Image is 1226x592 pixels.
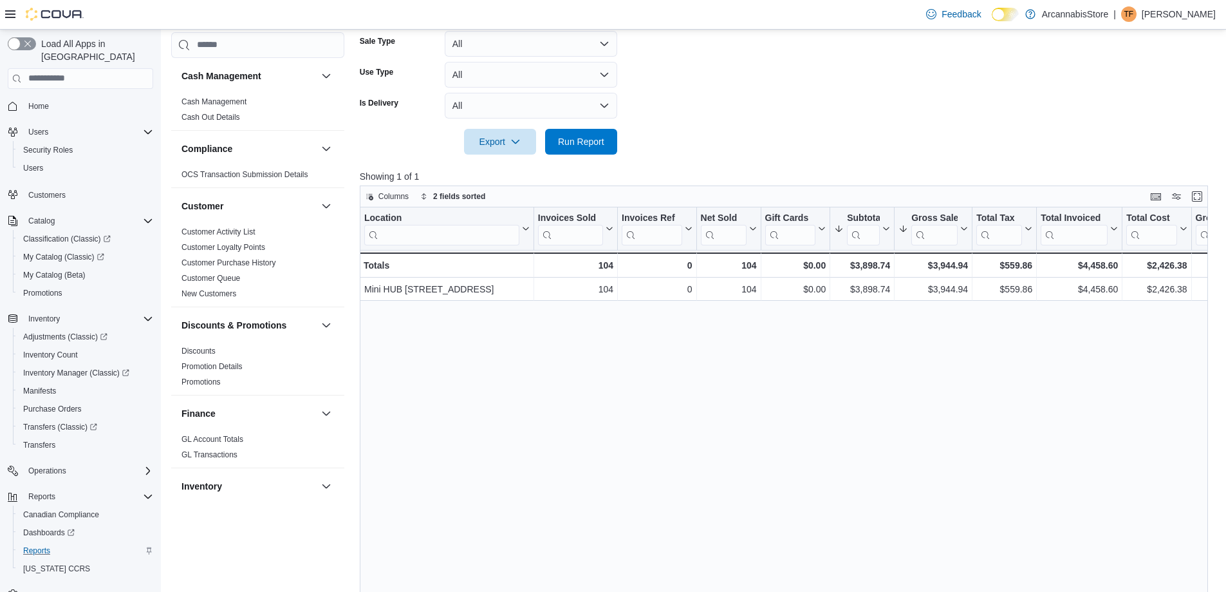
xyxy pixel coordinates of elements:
[181,200,223,213] h3: Customer
[911,213,958,245] div: Gross Sales
[23,463,71,479] button: Operations
[360,170,1217,183] p: Showing 1 of 1
[415,189,490,204] button: 2 fields sorted
[28,492,55,502] span: Reports
[622,213,682,245] div: Invoices Ref
[171,432,344,468] div: Finance
[360,189,414,204] button: Columns
[181,450,237,459] a: GL Transactions
[1124,6,1134,22] span: TF
[181,480,316,493] button: Inventory
[1142,6,1216,22] p: [PERSON_NAME]
[13,346,158,364] button: Inventory Count
[538,213,603,225] div: Invoices Sold
[3,185,158,204] button: Customers
[18,249,109,265] a: My Catalog (Classic)
[942,8,981,21] span: Feedback
[1113,6,1116,22] p: |
[622,213,682,225] div: Invoices Ref
[171,94,344,130] div: Cash Management
[765,213,826,245] button: Gift Cards
[181,70,316,82] button: Cash Management
[23,288,62,298] span: Promotions
[622,213,692,245] button: Invoices Ref
[1042,6,1109,22] p: ArcannabisStore
[181,407,216,420] h3: Finance
[834,258,890,273] div: $3,898.74
[28,314,60,324] span: Inventory
[976,213,1022,225] div: Total Tax
[18,543,55,559] a: Reports
[181,362,243,371] a: Promotion Details
[18,142,78,158] a: Security Roles
[18,365,135,381] a: Inventory Manager (Classic)
[538,213,603,245] div: Invoices Sold
[23,311,65,327] button: Inventory
[13,400,158,418] button: Purchase Orders
[13,248,158,266] a: My Catalog (Classic)
[181,258,276,267] a: Customer Purchase History
[23,440,55,450] span: Transfers
[13,524,158,542] a: Dashboards
[23,368,129,378] span: Inventory Manager (Classic)
[1148,189,1164,204] button: Keyboard shortcuts
[18,437,153,453] span: Transfers
[445,93,617,119] button: All
[181,169,308,180] span: OCS Transaction Submission Details
[847,213,880,245] div: Subtotal
[181,274,240,283] a: Customer Queue
[18,160,153,176] span: Users
[181,227,255,236] a: Customer Activity List
[23,98,153,114] span: Home
[23,311,153,327] span: Inventory
[23,124,53,140] button: Users
[319,68,334,84] button: Cash Management
[13,141,158,159] button: Security Roles
[18,561,95,577] a: [US_STATE] CCRS
[13,364,158,382] a: Inventory Manager (Classic)
[181,435,243,444] a: GL Account Totals
[181,243,265,252] a: Customer Loyalty Points
[1169,189,1184,204] button: Display options
[538,258,613,273] div: 104
[18,401,153,417] span: Purchase Orders
[364,258,530,273] div: Totals
[181,289,236,298] a: New Customers
[538,213,613,245] button: Invoices Sold
[23,187,71,203] a: Customers
[538,282,613,297] div: 104
[23,463,153,479] span: Operations
[921,1,986,27] a: Feedback
[18,231,116,247] a: Classification (Classic)
[13,382,158,400] button: Manifests
[1126,213,1187,245] button: Total Cost
[18,419,153,435] span: Transfers (Classic)
[898,282,968,297] div: $3,944.94
[18,525,80,540] a: Dashboards
[319,198,334,214] button: Customer
[3,488,158,506] button: Reports
[13,266,158,284] button: My Catalog (Beta)
[1126,213,1176,245] div: Total Cost
[18,437,60,453] a: Transfers
[319,479,334,494] button: Inventory
[23,234,111,244] span: Classification (Classic)
[181,480,222,493] h3: Inventory
[1041,213,1108,245] div: Total Invoiced
[319,406,334,421] button: Finance
[23,163,43,173] span: Users
[18,401,87,417] a: Purchase Orders
[622,282,692,297] div: 0
[847,213,880,225] div: Subtotal
[181,347,216,356] a: Discounts
[1126,258,1187,273] div: $2,426.38
[18,507,153,522] span: Canadian Compliance
[700,213,756,245] button: Net Sold
[3,310,158,328] button: Inventory
[23,386,56,396] span: Manifests
[319,141,334,157] button: Compliance
[445,31,617,57] button: All
[911,213,958,225] div: Gross Sales
[1121,6,1137,22] div: Thamiris Ferreira
[1041,258,1118,273] div: $4,458.60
